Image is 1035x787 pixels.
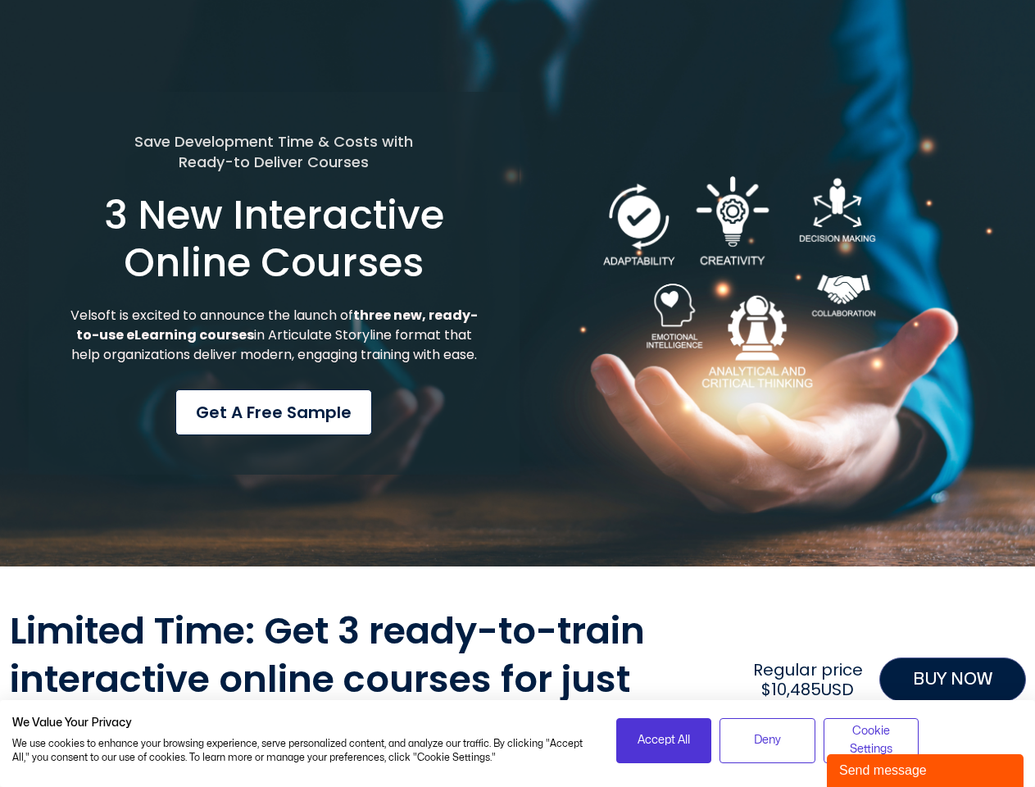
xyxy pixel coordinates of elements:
h2: Limited Time: Get 3 ready-to-train interactive online courses for just $3,300USD [10,607,738,752]
h1: 3 New Interactive Online Courses [68,192,480,286]
span: Accept All [638,731,690,749]
iframe: chat widget [827,751,1027,787]
a: BUY NOW [879,657,1026,702]
p: We use cookies to enhance your browsing experience, serve personalized content, and analyze our t... [12,737,592,765]
span: Cookie Settings [834,722,909,759]
span: BUY NOW [913,666,992,693]
h2: We Value Your Privacy [12,716,592,730]
a: Get a Free Sample [175,389,372,435]
button: Deny all cookies [720,718,815,763]
span: Deny [754,731,781,749]
h5: Save Development Time & Costs with Ready-to Deliver Courses [68,131,480,172]
p: Velsoft is excited to announce the launch of in Articulate Storyline format that help organizatio... [68,306,480,365]
h2: Regular price $10,485USD [745,660,870,699]
button: Accept all cookies [616,718,712,763]
span: Get a Free Sample [196,400,352,425]
button: Adjust cookie preferences [824,718,919,763]
strong: three new, ready-to-use eLearning courses [76,306,478,344]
